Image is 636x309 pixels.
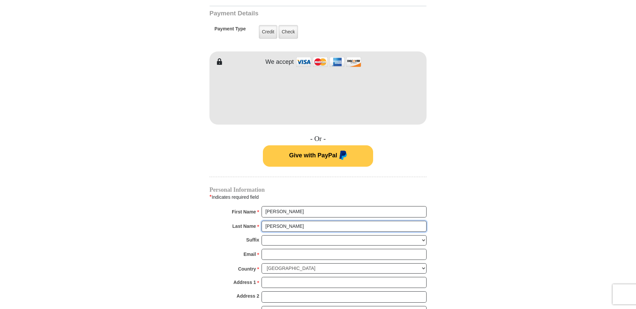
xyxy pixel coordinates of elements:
[279,25,298,39] label: Check
[209,187,427,192] h4: Personal Information
[236,291,259,301] strong: Address 2
[232,221,256,231] strong: Last Name
[209,10,380,17] h3: Payment Details
[209,135,427,143] h4: - Or -
[233,278,256,287] strong: Address 1
[295,55,362,69] img: credit cards accepted
[244,250,256,259] strong: Email
[337,151,347,161] img: paypal
[289,152,337,159] span: Give with PayPal
[214,26,246,35] h5: Payment Type
[266,58,294,66] h4: We accept
[238,264,256,274] strong: Country
[259,25,277,39] label: Credit
[209,193,427,201] div: Indicates required field
[246,235,259,245] strong: Suffix
[232,207,256,216] strong: First Name
[263,145,373,167] button: Give with PayPal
